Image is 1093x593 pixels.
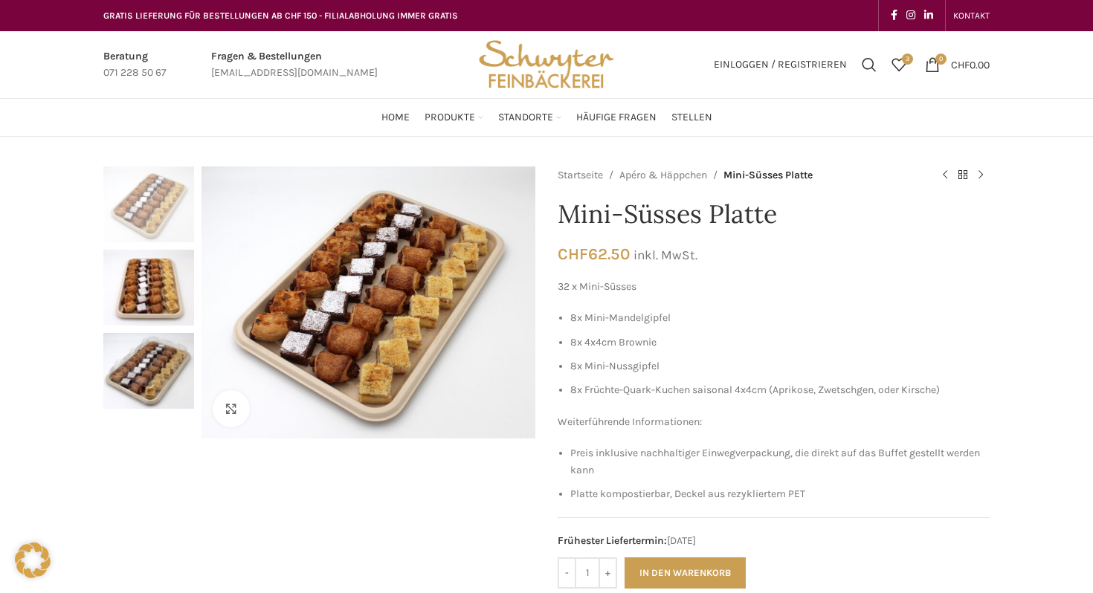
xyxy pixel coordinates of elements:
[886,5,902,26] a: Facebook social link
[558,414,990,430] p: Weiterführende Informationen:
[625,557,746,589] button: In den Warenkorb
[599,557,617,589] input: +
[951,58,990,71] bdi: 0.00
[576,103,657,132] a: Häufige Fragen
[576,557,599,589] input: Produktmenge
[570,445,990,479] li: Preis inklusive nachhaltiger Einwegverpackung, die direkt auf das Buffet gestellt werden kann
[570,382,990,398] li: 8x Früchte-Quark-Kuchen saisonal 4x4cm (Aprikose, Zwetschgen, oder Kirsche)
[570,486,990,502] li: Platte kompostierbar, Deckel aus rezykliertem PET
[498,111,553,125] span: Standorte
[558,199,990,230] h1: Mini-Süsses Platte
[570,334,990,351] li: 8x 4x4cm Brownie
[103,48,167,82] a: Infobox link
[425,103,483,132] a: Produkte
[498,103,561,132] a: Standorte
[558,244,588,263] span: CHF
[671,103,712,132] a: Stellen
[854,50,884,80] a: Suchen
[558,557,576,589] input: -
[474,31,619,98] img: Bäckerei Schwyter
[936,166,954,184] a: Previous product
[918,50,997,80] a: 0 CHF0.00
[96,103,997,132] div: Main navigation
[103,10,458,21] span: GRATIS LIEFERUNG FÜR BESTELLUNGEN AB CHF 150 - FILIALABHOLUNG IMMER GRATIS
[935,54,947,65] span: 0
[902,5,920,26] a: Instagram social link
[633,247,697,262] small: inkl. MwSt.
[381,103,410,132] a: Home
[474,57,619,70] a: Site logo
[558,166,921,184] nav: Breadcrumb
[576,111,657,125] span: Häufige Fragen
[619,167,707,184] a: Apéro & Häppchen
[570,358,990,375] li: 8x Mini-Nussgipfel
[946,1,997,30] div: Secondary navigation
[558,167,603,184] a: Startseite
[951,58,970,71] span: CHF
[381,111,410,125] span: Home
[920,5,938,26] a: Linkedin social link
[884,50,914,80] a: 3
[558,534,667,547] span: Frühester Liefertermin:
[723,167,813,184] span: Mini-Süsses Platte
[671,111,712,125] span: Stellen
[953,10,990,21] span: KONTAKT
[558,279,990,295] p: 32 x Mini-Süsses
[714,59,847,70] span: Einloggen / Registrieren
[902,54,913,65] span: 3
[558,244,630,263] bdi: 62.50
[953,1,990,30] a: KONTAKT
[706,50,854,80] a: Einloggen / Registrieren
[884,50,914,80] div: Meine Wunschliste
[558,533,990,549] span: [DATE]
[972,166,990,184] a: Next product
[570,310,990,326] li: 8x Mini-Mandelgipfel
[425,111,475,125] span: Produkte
[211,48,378,82] a: Infobox link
